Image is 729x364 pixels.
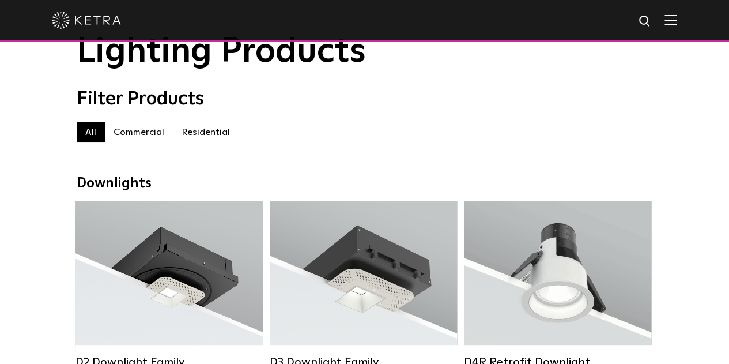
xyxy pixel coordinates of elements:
[638,14,652,29] img: search icon
[77,175,653,192] div: Downlights
[77,35,366,69] span: Lighting Products
[52,12,121,29] img: ketra-logo-2019-white
[664,14,677,25] img: Hamburger%20Nav.svg
[105,122,173,142] label: Commercial
[77,122,105,142] label: All
[77,88,653,110] div: Filter Products
[173,122,239,142] label: Residential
